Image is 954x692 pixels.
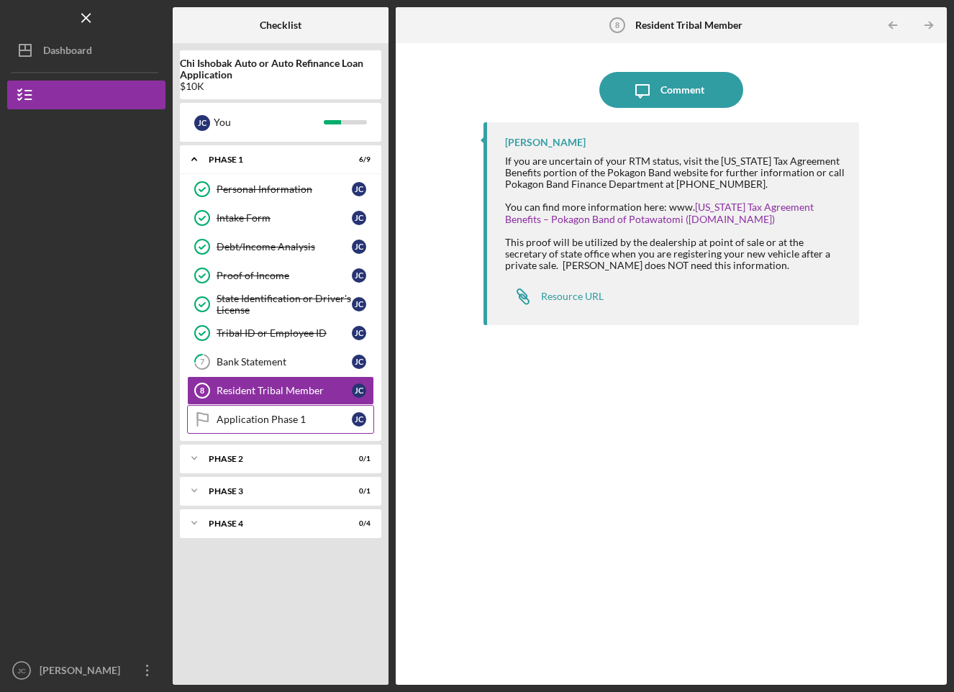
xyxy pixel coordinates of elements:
div: J C [194,115,210,131]
div: Phase 4 [209,519,335,528]
div: This proof will be utilized by the dealership at point of sale or at the secretary of state offic... [505,237,845,271]
a: Intake FormJC [187,204,374,232]
div: J C [352,326,366,340]
div: Personal Information [217,183,352,195]
div: Resident Tribal Member [217,385,352,396]
div: Tribal ID or Employee ID [217,327,352,339]
div: J C [352,383,366,398]
b: Chi Ishobak Auto or Auto Refinance Loan Application [180,58,381,81]
div: Debt/Income Analysis [217,241,352,252]
div: J C [352,211,366,225]
div: Phase 3 [209,487,335,496]
div: J C [352,182,366,196]
div: $10K [180,81,381,92]
div: Intake Form [217,212,352,224]
div: If you are uncertain of your RTM status, visit the [US_STATE] Tax Agreement Benefits portion of t... [505,155,845,190]
a: [US_STATE] Tax Agreement Benefits – Pokagon Band of Potawatomi ([DOMAIN_NAME]) [505,201,814,224]
div: J C [352,412,366,427]
a: Proof of IncomeJC [187,261,374,290]
tspan: 8 [200,386,204,395]
a: Personal InformationJC [187,175,374,204]
div: J C [352,297,366,311]
a: Debt/Income AnalysisJC [187,232,374,261]
div: J C [352,240,366,254]
button: Comment [599,72,743,108]
a: 8Resident Tribal MemberJC [187,376,374,405]
b: Checklist [260,19,301,31]
div: State Identification or Driver's License [217,293,352,316]
div: Phase 1 [209,155,335,164]
div: You can find more information here: www. [505,201,845,224]
div: [PERSON_NAME] [505,137,586,148]
div: Application Phase 1 [217,414,352,425]
div: Comment [660,72,704,108]
text: JC [17,667,26,675]
div: J C [352,268,366,283]
div: Proof of Income [217,270,352,281]
div: You [214,110,324,135]
div: Bank Statement [217,356,352,368]
button: JC[PERSON_NAME] [7,656,165,685]
a: Resource URL [505,282,604,311]
tspan: 7 [200,358,205,367]
div: 0 / 1 [345,455,371,463]
div: Resource URL [541,291,604,302]
div: 6 / 9 [345,155,371,164]
tspan: 8 [615,21,619,29]
a: Application Phase 1JC [187,405,374,434]
a: Tribal ID or Employee IDJC [187,319,374,347]
div: 0 / 1 [345,487,371,496]
div: Phase 2 [209,455,335,463]
div: J C [352,355,366,369]
div: [PERSON_NAME] [36,656,130,688]
div: Dashboard [43,36,92,68]
a: State Identification or Driver's LicenseJC [187,290,374,319]
button: Dashboard [7,36,165,65]
a: 7Bank StatementJC [187,347,374,376]
b: Resident Tribal Member [635,19,742,31]
div: 0 / 4 [345,519,371,528]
